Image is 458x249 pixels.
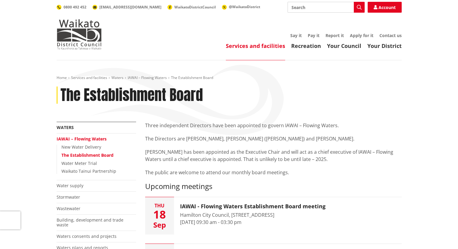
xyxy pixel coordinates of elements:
[229,4,260,9] span: @WaikatoDistrict
[61,168,116,174] a: Waikato Tainui Partnership
[57,75,402,80] nav: breadcrumb
[326,33,344,38] a: Report it
[350,33,373,38] a: Apply for it
[145,203,174,208] div: Thu
[57,75,67,80] a: Home
[180,211,326,219] div: Hamilton City Council, [STREET_ADDRESS]
[171,75,213,80] span: The Establishment Board
[57,233,117,239] a: Waters consents and projects
[174,5,216,10] span: WaikatoDistrictCouncil
[291,42,321,49] a: Recreation
[308,33,319,38] a: Pay it
[99,5,161,10] span: [EMAIL_ADDRESS][DOMAIN_NAME]
[167,5,216,10] a: WaikatoDistrictCouncil
[145,221,174,229] div: Sep
[145,135,402,142] p: The Directors are [PERSON_NAME], [PERSON_NAME] ([PERSON_NAME]) and [PERSON_NAME].
[145,209,174,220] div: 18
[222,4,260,9] a: @WaikatoDistrict
[111,75,123,80] a: Waters
[327,42,361,49] a: Your Council
[57,194,80,200] a: Stormwater
[145,148,402,163] p: [PERSON_NAME] has been appointed as the Executive Chair and will act as a chief executive of IAWA...
[145,122,402,129] p: Three independent Directors have been appointed to govern IAWAI – Flowing Waters.
[379,33,402,38] a: Contact us
[290,33,302,38] a: Say it
[288,2,365,13] input: Search input
[57,124,74,130] a: Waters
[61,87,203,104] h1: The Establishment Board
[57,183,83,188] a: Water supply
[145,197,402,235] button: Thu 18 Sep IAWAI - Flowing Waters Establishment Board meeting Hamilton City Council, [STREET_ADDR...
[57,19,102,49] img: Waikato District Council - Te Kaunihera aa Takiwaa o Waikato
[430,224,452,245] iframe: Messenger Launcher
[57,217,123,228] a: Building, development and trade waste
[61,144,101,150] a: New Water Delivery
[57,5,86,10] a: 0800 492 452
[71,75,107,80] a: Services and facilities
[92,5,161,10] a: [EMAIL_ADDRESS][DOMAIN_NAME]
[57,206,80,211] a: Wastewater
[61,152,114,158] a: The Establishment Board
[128,75,167,80] a: IAWAI – Flowing Waters
[180,219,241,225] time: [DATE] 09:30 am - 03:30 pm
[145,169,402,176] p: The public are welcome to attend our monthly board meetings.
[64,5,86,10] span: 0800 492 452
[180,203,326,210] h3: IAWAI - Flowing Waters Establishment Board meeting
[367,42,402,49] a: Your District
[145,182,402,191] h3: Upcoming meetings
[368,2,402,13] a: Account
[61,160,97,166] a: Water Meter Trial
[57,136,107,142] a: IAWAI – Flowing Waters
[226,42,285,49] a: Services and facilities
